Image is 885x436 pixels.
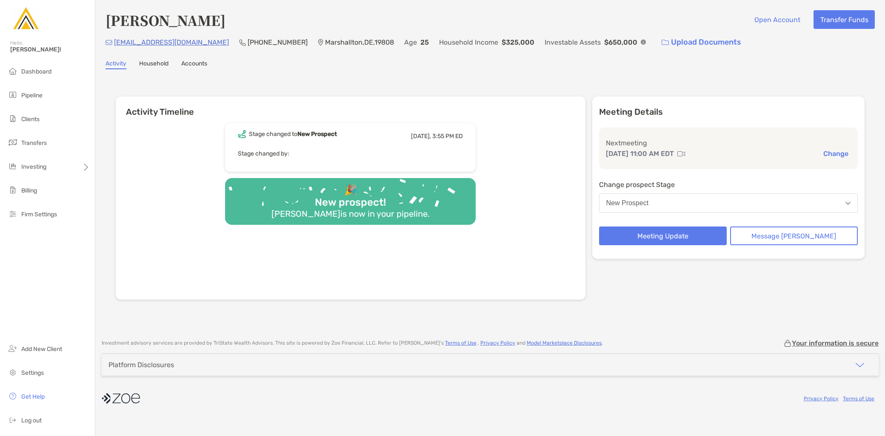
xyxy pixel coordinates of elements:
[8,415,18,425] img: logout icon
[102,340,603,346] p: Investment advisory services are provided by TriState Wealth Advisors . This site is powered by Z...
[311,196,389,209] div: New prospect!
[527,340,602,346] a: Model Marketplace Disclosures
[8,185,18,195] img: billing icon
[21,68,51,75] span: Dashboard
[8,90,18,100] img: pipeline icon
[10,46,90,53] span: [PERSON_NAME]!
[268,209,433,219] div: [PERSON_NAME] is now in your pipeline.
[404,37,417,48] p: Age
[8,161,18,171] img: investing icon
[439,37,498,48] p: Household Income
[21,92,43,99] span: Pipeline
[8,343,18,354] img: add_new_client icon
[845,202,851,205] img: Open dropdown arrow
[248,37,308,48] p: [PHONE_NUMBER]
[238,130,246,138] img: Event icon
[641,40,646,45] img: Info Icon
[225,178,476,218] img: Confetti
[8,113,18,124] img: clients icon
[108,361,174,369] div: Platform Disclosures
[445,340,477,346] a: Terms of Use
[114,37,229,48] p: [EMAIL_ADDRESS][DOMAIN_NAME]
[599,193,858,213] button: New Prospect
[599,107,858,117] p: Meeting Details
[21,187,37,194] span: Billing
[411,133,431,140] span: [DATE],
[21,163,46,170] span: Investing
[599,226,727,245] button: Meeting Update
[814,10,875,29] button: Transfer Funds
[432,133,463,140] span: 3:55 PM ED
[21,369,44,377] span: Settings
[116,96,585,117] h6: Activity Timeline
[502,37,534,48] p: $325,000
[599,179,858,190] p: Change prospect Stage
[8,66,18,76] img: dashboard icon
[106,10,226,30] h4: [PERSON_NAME]
[730,226,858,245] button: Message [PERSON_NAME]
[8,391,18,401] img: get-help icon
[420,37,429,48] p: 25
[677,150,685,157] img: communication type
[21,116,40,123] span: Clients
[341,184,360,196] div: 🎉
[662,40,669,45] img: button icon
[480,340,515,346] a: Privacy Policy
[21,139,47,147] span: Transfers
[106,40,112,45] img: Email Icon
[21,211,57,218] span: Firm Settings
[21,345,62,353] span: Add New Client
[792,339,879,347] p: Your information is secure
[656,33,747,51] a: Upload Documents
[821,149,851,158] button: Change
[139,60,168,69] a: Household
[318,39,323,46] img: Location Icon
[804,396,839,402] a: Privacy Policy
[106,60,126,69] a: Activity
[8,367,18,377] img: settings icon
[238,148,463,159] p: Stage changed by:
[297,130,337,138] b: New Prospect
[181,60,207,69] a: Accounts
[8,137,18,147] img: transfers icon
[21,393,45,400] span: Get Help
[239,39,246,46] img: Phone Icon
[843,396,874,402] a: Terms of Use
[855,360,865,370] img: icon arrow
[249,130,337,138] div: Stage changed to
[606,148,674,159] p: [DATE] 11:00 AM EDT
[10,3,41,34] img: Zoe Logo
[606,138,851,148] p: Next meeting
[102,389,140,408] img: company logo
[606,199,649,207] div: New Prospect
[748,10,807,29] button: Open Account
[325,37,394,48] p: Marshallton , DE , 19808
[604,37,637,48] p: $650,000
[545,37,601,48] p: Investable Assets
[21,417,42,424] span: Log out
[8,209,18,219] img: firm-settings icon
